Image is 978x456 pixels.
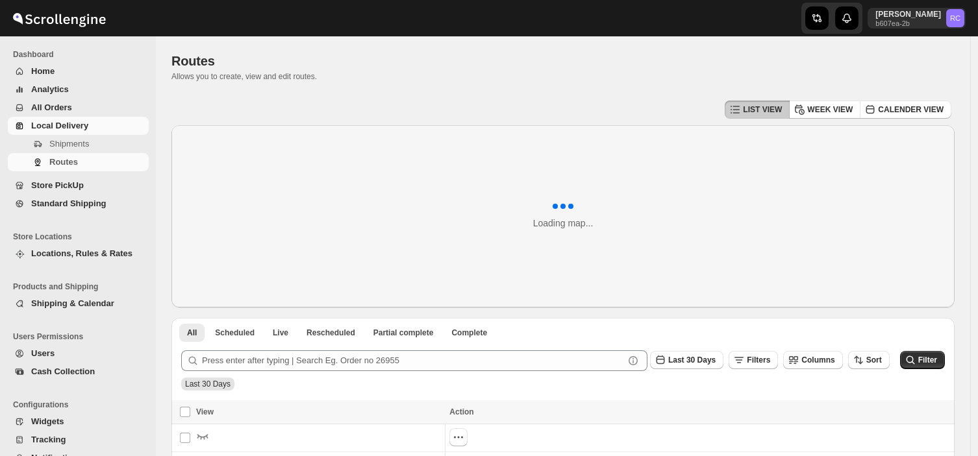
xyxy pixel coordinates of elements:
[202,350,624,371] input: Press enter after typing | Search Eg. Order no 26955
[49,157,78,167] span: Routes
[807,104,853,115] span: WEEK VIEW
[8,294,149,313] button: Shipping & Calendar
[13,232,149,242] span: Store Locations
[171,54,215,68] span: Routes
[950,14,960,22] text: RC
[13,49,149,60] span: Dashboard
[783,351,842,369] button: Columns
[373,328,434,338] span: Partial complete
[848,351,890,369] button: Sort
[725,101,790,119] button: LIST VIEW
[875,9,941,19] p: [PERSON_NAME]
[307,328,355,338] span: Rescheduled
[860,101,951,119] button: CALENDER VIEW
[878,104,944,115] span: CALENDER VIEW
[789,101,860,119] button: WEEK VIEW
[8,153,149,171] button: Routes
[866,355,882,365] span: Sort
[8,413,149,431] button: Widgets
[31,248,132,258] span: Locations, Rules & Rates
[215,328,255,338] span: Scheduled
[31,435,66,444] span: Tracking
[13,400,149,410] span: Configurations
[875,19,941,27] p: b607ea-2b
[729,351,778,369] button: Filters
[179,324,205,342] button: All routes
[8,62,149,80] button: Home
[449,407,473,416] span: Action
[31,84,69,94] span: Analytics
[668,355,716,365] span: Last 30 Days
[747,355,770,365] span: Filters
[31,348,55,358] span: Users
[185,379,231,389] span: Last 30 Days
[868,8,966,29] button: User menu
[31,198,107,208] span: Standard Shipping
[918,355,937,365] span: Filter
[31,366,95,376] span: Cash Collection
[13,331,149,342] span: Users Permissions
[8,80,149,99] button: Analytics
[31,121,88,130] span: Local Delivery
[8,431,149,449] button: Tracking
[10,2,108,34] img: ScrollEngine
[8,245,149,263] button: Locations, Rules & Rates
[13,282,149,292] span: Products and Shipping
[801,355,834,365] span: Columns
[187,328,197,338] span: All
[533,217,594,230] div: Loading map...
[31,180,84,190] span: Store PickUp
[900,351,945,369] button: Filter
[451,328,487,338] span: Complete
[273,328,288,338] span: Live
[196,407,214,416] span: View
[743,104,782,115] span: LIST VIEW
[31,66,55,76] span: Home
[8,99,149,117] button: All Orders
[31,298,114,308] span: Shipping & Calendar
[946,9,964,27] span: Rahul Chopra
[8,135,149,153] button: Shipments
[8,363,149,381] button: Cash Collection
[650,351,723,369] button: Last 30 Days
[8,344,149,363] button: Users
[171,71,317,82] p: Allows you to create, view and edit routes.
[31,102,72,112] span: All Orders
[31,416,64,426] span: Widgets
[49,139,89,149] span: Shipments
